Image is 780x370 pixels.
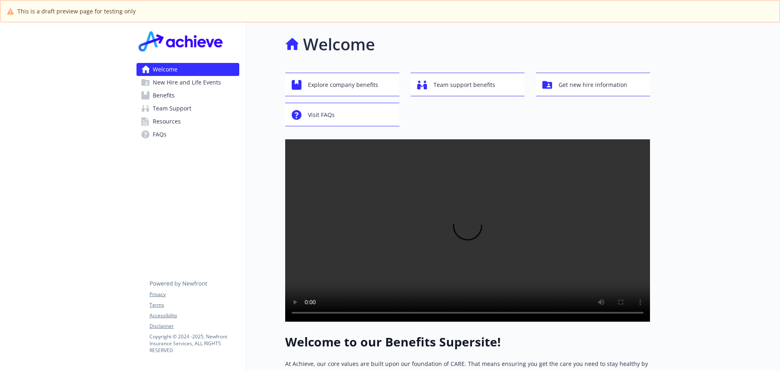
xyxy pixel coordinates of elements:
a: Benefits [136,89,239,102]
button: Explore company benefits [285,73,399,96]
a: New Hire and Life Events [136,76,239,89]
span: Team Support [153,102,191,115]
a: FAQs [136,128,239,141]
a: Resources [136,115,239,128]
a: Accessibility [149,312,239,319]
button: Get new hire information [536,73,650,96]
a: Terms [149,301,239,309]
span: Get new hire information [559,77,627,93]
span: Resources [153,115,181,128]
p: Copyright © 2024 - 2025 , Newfront Insurance Services, ALL RIGHTS RESERVED [149,333,239,354]
span: Welcome [153,63,178,76]
a: Disclaimer [149,322,239,330]
button: Team support benefits [411,73,525,96]
a: Welcome [136,63,239,76]
span: Team support benefits [433,77,495,93]
span: New Hire and Life Events [153,76,221,89]
h1: Welcome [303,32,375,56]
button: Visit FAQs [285,103,399,126]
a: Team Support [136,102,239,115]
a: Privacy [149,291,239,298]
span: FAQs [153,128,167,141]
span: This is a draft preview page for testing only [17,7,136,15]
span: Visit FAQs [308,107,335,123]
span: Benefits [153,89,175,102]
span: Explore company benefits [308,77,378,93]
h1: Welcome to our Benefits Supersite! [285,335,650,349]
